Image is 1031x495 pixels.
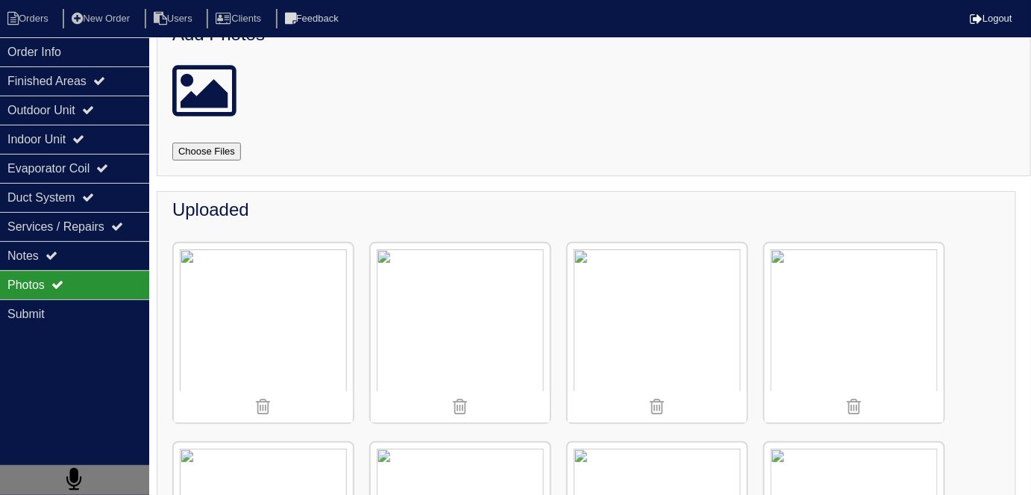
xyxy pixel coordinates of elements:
a: Users [145,13,204,24]
img: kfkyy2fe56m57bgt7umrhitkfuhf [371,243,550,423]
li: Clients [207,9,273,29]
img: 797cwjr43k0590lma2dn59jfaoku [174,243,353,423]
img: v05qfr23pi7v4y9h7p5shir8sfs9 [765,243,944,423]
img: q9umcjwmyv38b0fzdp4pvsgbzdrq [568,243,747,423]
a: Logout [970,13,1012,24]
a: New Order [63,13,142,24]
li: Users [145,9,204,29]
a: Clients [207,13,273,24]
li: New Order [63,9,142,29]
li: Feedback [276,9,351,29]
h4: Uploaded [172,199,1008,221]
